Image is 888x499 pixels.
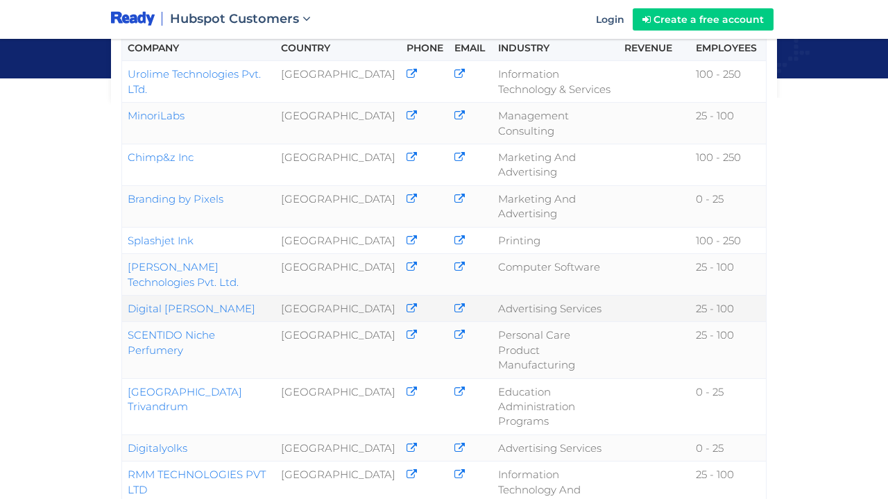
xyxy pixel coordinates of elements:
th: Revenue [619,35,690,61]
a: Login [588,2,633,37]
span: Hubspot Customers [170,11,299,26]
a: Create a free account [633,8,774,31]
td: Personal Care Product Manufacturing [493,322,619,378]
td: Computer Software [493,254,619,296]
a: Splashjet Ink [128,234,194,247]
td: Marketing And Advertising [493,185,619,227]
td: [GEOGRAPHIC_DATA] [275,227,401,253]
td: Advertising Services [493,295,619,321]
th: Phone [401,35,449,61]
td: Printing [493,227,619,253]
a: MinoriLabs [128,109,185,122]
td: [GEOGRAPHIC_DATA] [275,322,401,378]
td: [GEOGRAPHIC_DATA] [275,61,401,103]
td: 100 - 250 [690,61,766,103]
a: Chimp&z Inc [128,151,194,164]
a: [GEOGRAPHIC_DATA] Trivandrum [128,385,242,413]
td: 100 - 250 [690,227,766,253]
td: [GEOGRAPHIC_DATA] [275,144,401,185]
td: Education Administration Programs [493,378,619,434]
td: [GEOGRAPHIC_DATA] [275,254,401,296]
td: Management Consulting [493,103,619,144]
a: RMM TECHNOLOGIES PVT LTD [128,468,266,496]
a: Digitalyolks [128,441,187,455]
th: Country [275,35,401,61]
a: SCENTIDO Niche Perfumery [128,328,215,356]
th: Company [122,35,275,61]
td: [GEOGRAPHIC_DATA] [275,103,401,144]
td: 25 - 100 [690,322,766,378]
img: logo [111,10,155,28]
a: Digital [PERSON_NAME] [128,302,255,315]
span: Login [596,13,624,26]
td: 25 - 100 [690,103,766,144]
th: Email [449,35,493,61]
td: [GEOGRAPHIC_DATA] [275,185,401,227]
a: Branding by Pixels [128,192,223,205]
th: Industry [493,35,619,61]
td: 0 - 25 [690,378,766,434]
td: 100 - 250 [690,144,766,185]
td: 0 - 25 [690,434,766,461]
td: 25 - 100 [690,295,766,321]
td: 25 - 100 [690,254,766,296]
td: Information Technology & Services [493,61,619,103]
td: [GEOGRAPHIC_DATA] [275,295,401,321]
th: Employees [690,35,766,61]
td: Marketing And Advertising [493,144,619,185]
a: [PERSON_NAME] Technologies Pvt. Ltd. [128,260,239,288]
td: 0 - 25 [690,185,766,227]
td: [GEOGRAPHIC_DATA] [275,434,401,461]
td: Advertising Services [493,434,619,461]
a: Urolime Technologies Pvt. LTd. [128,67,261,95]
td: [GEOGRAPHIC_DATA] [275,378,401,434]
